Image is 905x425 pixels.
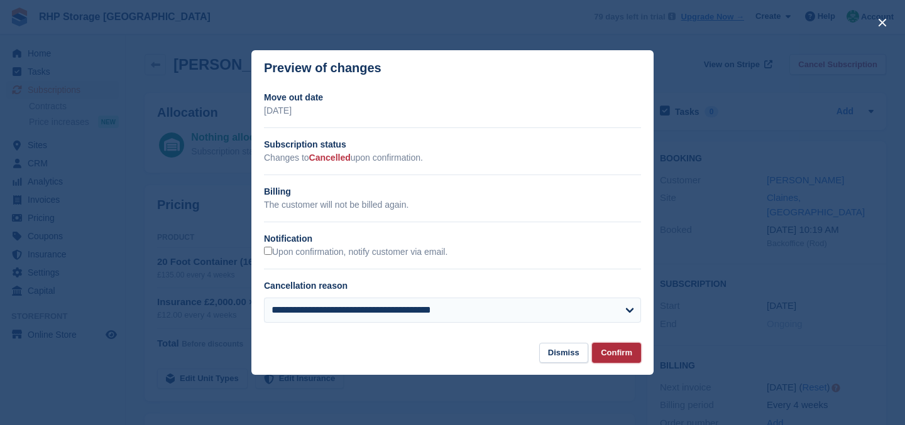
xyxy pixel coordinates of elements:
p: Changes to upon confirmation. [264,151,641,164]
h2: Notification [264,232,641,245]
p: Preview of changes [264,61,381,75]
button: close [872,13,892,33]
p: The customer will not be billed again. [264,198,641,212]
h2: Subscription status [264,138,641,151]
h2: Billing [264,185,641,198]
span: Cancelled [309,153,351,163]
button: Confirm [592,343,641,363]
input: Upon confirmation, notify customer via email. [264,247,272,255]
button: Dismiss [539,343,588,363]
p: [DATE] [264,104,641,117]
h2: Move out date [264,91,641,104]
label: Upon confirmation, notify customer via email. [264,247,447,258]
label: Cancellation reason [264,281,348,291]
